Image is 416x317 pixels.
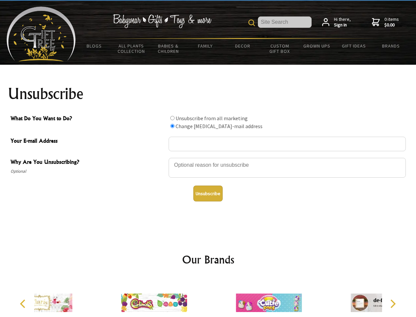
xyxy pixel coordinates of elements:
[384,16,399,28] span: 0 items
[193,186,223,201] button: Unsubscribe
[334,17,351,28] span: Hi there,
[384,22,399,28] strong: $0.00
[187,39,224,53] a: Family
[11,158,165,167] span: Why Are You Unsubscribing?
[170,124,175,128] input: What Do You Want to Do?
[11,167,165,175] span: Optional
[169,137,406,151] input: Your E-mail Address
[11,137,165,146] span: Your E-mail Address
[113,39,150,58] a: All Plants Collection
[7,7,76,61] img: Babyware - Gifts - Toys and more...
[169,158,406,178] textarea: Why Are You Unsubscribing?
[13,252,403,267] h2: Our Brands
[150,39,187,58] a: Babies & Children
[373,39,410,53] a: Brands
[113,14,211,28] img: Babywear - Gifts - Toys & more
[176,115,248,122] label: Unsubscribe from all marketing
[334,22,351,28] strong: Sign in
[372,17,399,28] a: 0 items$0.00
[76,39,113,53] a: BLOGS
[298,39,335,53] a: Grown Ups
[261,39,298,58] a: Custom Gift Box
[11,114,165,124] span: What Do You Want to Do?
[248,19,255,26] img: product search
[176,123,263,129] label: Change [MEDICAL_DATA]-mail address
[16,297,31,311] button: Previous
[8,86,408,102] h1: Unsubscribe
[170,116,175,120] input: What Do You Want to Do?
[335,39,373,53] a: Gift Ideas
[322,17,351,28] a: Hi there,Sign in
[224,39,261,53] a: Decor
[258,17,312,28] input: Site Search
[385,297,400,311] button: Next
